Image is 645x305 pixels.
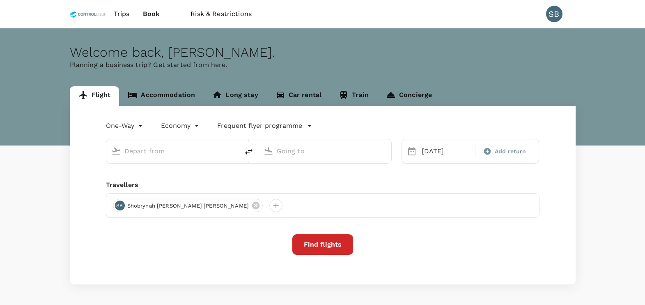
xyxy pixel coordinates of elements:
[70,86,119,106] a: Flight
[106,119,145,132] div: One-Way
[70,5,107,23] img: Control Union Malaysia Sdn. Bhd.
[191,9,252,19] span: Risk & Restrictions
[122,202,254,210] span: Shobrynah [PERSON_NAME] [PERSON_NAME]
[161,119,201,132] div: Economy
[386,150,387,152] button: Open
[217,121,312,131] button: Frequent flyer programme
[418,143,473,159] div: [DATE]
[277,145,374,157] input: Going to
[106,180,539,190] div: Travellers
[114,9,130,19] span: Trips
[330,86,377,106] a: Train
[113,199,263,212] div: SBShobrynah [PERSON_NAME] [PERSON_NAME]
[377,86,441,106] a: Concierge
[546,6,562,22] div: SB
[495,147,526,156] span: Add return
[239,142,259,162] button: delete
[143,9,160,19] span: Book
[233,150,235,152] button: Open
[124,145,222,157] input: Depart from
[217,121,302,131] p: Frequent flyer programme
[204,86,266,106] a: Long stay
[70,60,576,70] p: Planning a business trip? Get started from here.
[70,45,576,60] div: Welcome back , [PERSON_NAME] .
[292,234,353,255] button: Find flights
[115,201,125,210] div: SB
[119,86,204,106] a: Accommodation
[267,86,331,106] a: Car rental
